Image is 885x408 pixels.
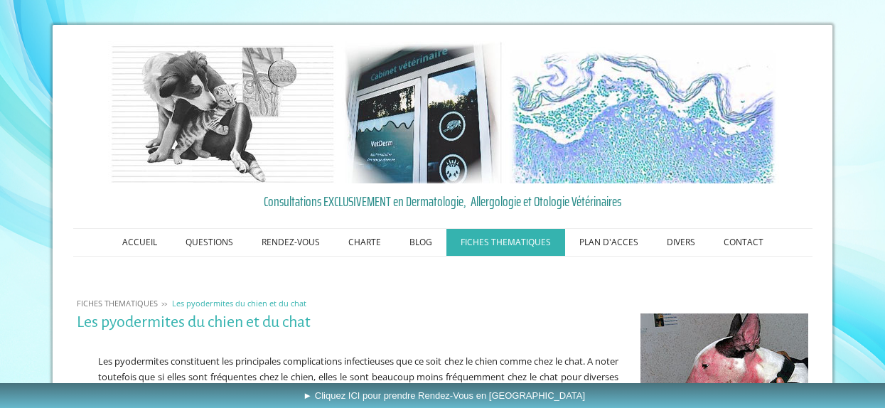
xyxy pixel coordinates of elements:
[446,229,565,256] a: FICHES THEMATIQUES
[77,298,158,308] span: FICHES THEMATIQUES
[653,229,709,256] a: DIVERS
[395,229,446,256] a: BLOG
[77,313,619,331] h1: Les pyodermites du chien et du chat
[303,390,585,401] span: ► Cliquez ICI pour prendre Rendez-Vous en [GEOGRAPHIC_DATA]
[108,229,171,256] a: ACCUEIL
[172,298,306,308] span: Les pyodermites du chien et du chat
[77,190,809,212] a: Consultations EXCLUSIVEMENT en Dermatologie, Allergologie et Otologie Vétérinaires
[334,229,395,256] a: CHARTE
[171,229,247,256] a: QUESTIONS
[73,298,161,308] a: FICHES THEMATIQUES
[709,229,778,256] a: CONTACT
[247,229,334,256] a: RENDEZ-VOUS
[98,355,619,398] span: Les pyodermites constituent les principales complications infectieuses que ce soit chez le chien ...
[565,229,653,256] a: PLAN D'ACCES
[168,298,310,308] a: Les pyodermites du chien et du chat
